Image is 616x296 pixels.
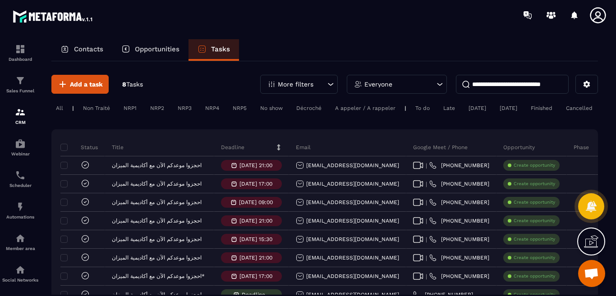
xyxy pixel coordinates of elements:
[239,181,272,187] p: [DATE] 17:00
[15,233,26,244] img: automations
[15,75,26,86] img: formation
[426,181,427,187] span: |
[112,218,202,224] p: احجزوا موعدكم الآن مع أكاديمية الميزان
[413,144,468,151] p: Google Meet / Phone
[426,199,427,206] span: |
[405,105,406,111] p: |
[146,103,169,114] div: NRP2
[2,258,38,289] a: social-networksocial-networkSocial Networks
[429,236,489,243] a: [PHONE_NUMBER]
[464,103,491,114] div: [DATE]
[239,199,273,205] p: [DATE] 09:00
[15,170,26,181] img: scheduler
[15,107,26,118] img: formation
[331,103,400,114] div: A appeler / A rappeler
[2,120,38,125] p: CRM
[239,218,272,224] p: [DATE] 21:00
[239,236,272,242] p: [DATE] 15:30
[526,103,557,114] div: Finished
[429,162,489,169] a: [PHONE_NUMBER]
[112,162,202,168] p: احجزوا موعدكم الآن مع أكاديمية الميزان
[2,68,38,100] a: formationformationSales Funnel
[228,103,251,114] div: NRP5
[122,80,143,89] p: 8
[2,183,38,188] p: Scheduler
[292,103,326,114] div: Décroché
[439,103,460,114] div: Late
[173,103,196,114] div: NRP3
[135,45,179,53] p: Opportunities
[15,201,26,212] img: automations
[239,162,272,168] p: [DATE] 21:00
[211,45,230,53] p: Tasks
[74,45,103,53] p: Contacts
[514,273,555,279] p: Create opportunity
[578,260,605,287] a: Ouvrir le chat
[256,103,287,114] div: No show
[2,163,38,195] a: schedulerschedulerScheduler
[296,144,311,151] p: Email
[426,255,427,261] span: |
[239,273,272,279] p: [DATE] 17:00
[2,226,38,258] a: automationsautomationsMember area
[112,199,202,205] p: احجزوا موعدكم الآن مع أكاديمية الميزان
[2,132,38,163] a: automationsautomationsWebinar
[2,214,38,219] p: Automations
[364,81,392,87] p: Everyone
[188,39,239,61] a: Tasks
[429,199,489,206] a: [PHONE_NUMBER]
[2,57,38,62] p: Dashboard
[72,105,74,111] p: |
[70,80,103,89] span: Add a task
[426,273,427,280] span: |
[2,195,38,226] a: automationsautomationsAutomations
[112,144,124,151] p: Title
[495,103,522,114] div: [DATE]
[574,144,589,151] p: Phase
[201,103,224,114] div: NRP4
[514,199,555,205] p: Create opportunity
[2,37,38,68] a: formationformationDashboard
[13,8,94,24] img: logo
[429,254,489,261] a: [PHONE_NUMBER]
[429,217,489,224] a: [PHONE_NUMBER]
[119,103,141,114] div: NRP1
[429,180,489,187] a: [PHONE_NUMBER]
[426,218,427,224] span: |
[51,75,109,94] button: Add a task
[221,144,244,151] p: Deadline
[514,162,555,168] p: Create opportunity
[2,151,38,156] p: Webinar
[2,88,38,93] p: Sales Funnel
[429,273,489,280] a: [PHONE_NUMBER]
[514,236,555,242] p: Create opportunity
[51,39,112,61] a: Contacts
[2,278,38,282] p: Social Networks
[561,103,597,114] div: Cancelled
[78,103,115,114] div: Non Traité
[15,138,26,149] img: automations
[426,236,427,243] span: |
[514,181,555,187] p: Create opportunity
[514,255,555,261] p: Create opportunity
[112,273,205,279] p: احجزوا موعدكم الآن مع أكاديمية الميزان*
[2,246,38,251] p: Member area
[15,264,26,275] img: social-network
[51,103,68,114] div: All
[411,103,434,114] div: To do
[63,144,98,151] p: Status
[426,162,427,169] span: |
[112,236,202,242] p: احجزوا موعدكم الآن مع أكاديمية الميزان
[126,81,143,88] span: Tasks
[2,100,38,132] a: formationformationCRM
[514,218,555,224] p: Create opportunity
[239,255,272,261] p: [DATE] 21:00
[278,81,313,87] p: More filters
[15,44,26,55] img: formation
[112,39,188,61] a: Opportunities
[112,255,202,261] p: احجزوا موعدكم الآن مع أكاديمية الميزان
[503,144,535,151] p: Opportunity
[112,181,202,187] p: احجزوا موعدكم الآن مع أكاديمية الميزان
